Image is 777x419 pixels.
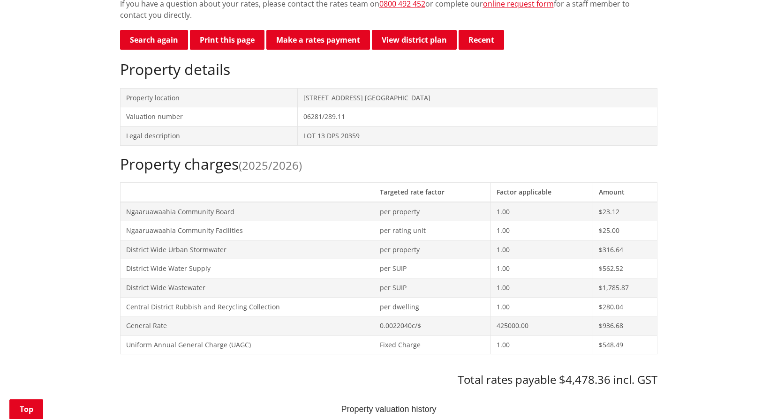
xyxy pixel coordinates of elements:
[491,316,593,336] td: 425000.00
[491,182,593,202] th: Factor applicable
[120,221,374,240] td: Ngaaruawaahia Community Facilities
[491,240,593,259] td: 1.00
[593,182,657,202] th: Amount
[120,126,297,145] td: Legal description
[593,240,657,259] td: $316.64
[734,380,768,413] iframe: Messenger Launcher
[120,278,374,297] td: District Wide Wastewater
[593,278,657,297] td: $1,785.87
[374,202,491,221] td: per property
[239,157,302,173] span: (2025/2026)
[120,373,657,387] h3: Total rates payable $4,478.36 incl. GST
[593,316,657,336] td: $936.68
[190,30,264,50] button: Print this page
[120,240,374,259] td: District Wide Urban Stormwater
[297,107,657,127] td: 06281/289.11
[120,155,657,173] h2: Property charges
[120,316,374,336] td: General Rate
[374,335,491,354] td: Fixed Charge
[491,202,593,221] td: 1.00
[120,202,374,221] td: Ngaaruawaahia Community Board
[266,30,370,50] a: Make a rates payment
[372,30,457,50] a: View district plan
[491,221,593,240] td: 1.00
[459,30,504,50] button: Recent
[341,404,436,414] text: Property valuation history
[593,297,657,316] td: $280.04
[491,297,593,316] td: 1.00
[593,259,657,278] td: $562.52
[593,221,657,240] td: $25.00
[374,240,491,259] td: per property
[374,182,491,202] th: Targeted rate factor
[593,335,657,354] td: $548.49
[491,259,593,278] td: 1.00
[120,88,297,107] td: Property location
[120,107,297,127] td: Valuation number
[120,259,374,278] td: District Wide Water Supply
[374,278,491,297] td: per SUIP
[120,30,188,50] a: Search again
[491,335,593,354] td: 1.00
[297,126,657,145] td: LOT 13 DPS 20359
[9,399,43,419] a: Top
[374,297,491,316] td: per dwelling
[120,60,657,78] h2: Property details
[491,278,593,297] td: 1.00
[374,259,491,278] td: per SUIP
[593,202,657,221] td: $23.12
[374,221,491,240] td: per rating unit
[297,88,657,107] td: [STREET_ADDRESS] [GEOGRAPHIC_DATA]
[120,335,374,354] td: Uniform Annual General Charge (UAGC)
[374,316,491,336] td: 0.0022040c/$
[120,297,374,316] td: Central District Rubbish and Recycling Collection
